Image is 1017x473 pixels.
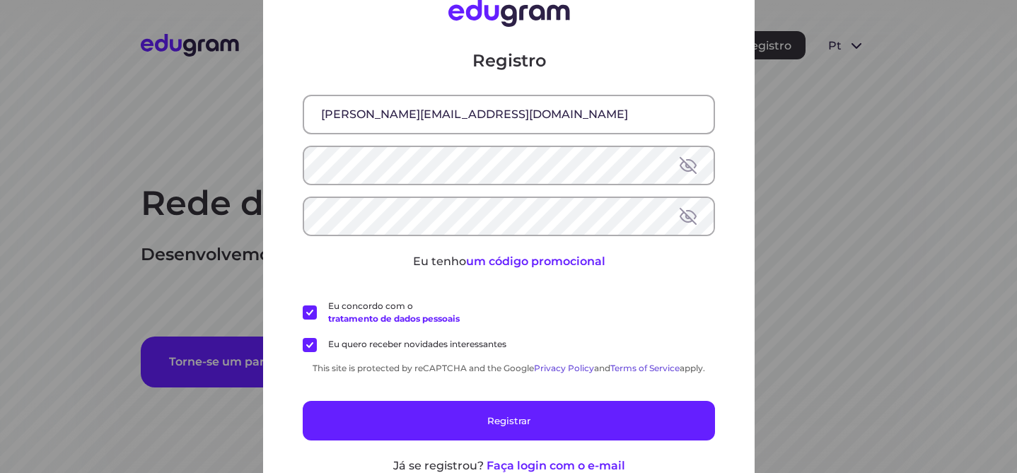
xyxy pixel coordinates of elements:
button: Registrar [303,401,715,440]
div: This site is protected by reCAPTCHA and the Google and apply. [303,363,715,373]
label: Eu concordo com o [303,300,460,325]
span: um código promocional [465,255,605,268]
a: tratamento de dados pessoais [328,313,460,324]
p: Eu tenho [303,253,715,270]
a: Privacy Policy [534,363,594,373]
label: Eu quero receber novidades interessantes [303,338,506,352]
p: Registro [303,49,715,72]
input: E-mail [304,96,714,133]
a: Terms of Service [610,363,680,373]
